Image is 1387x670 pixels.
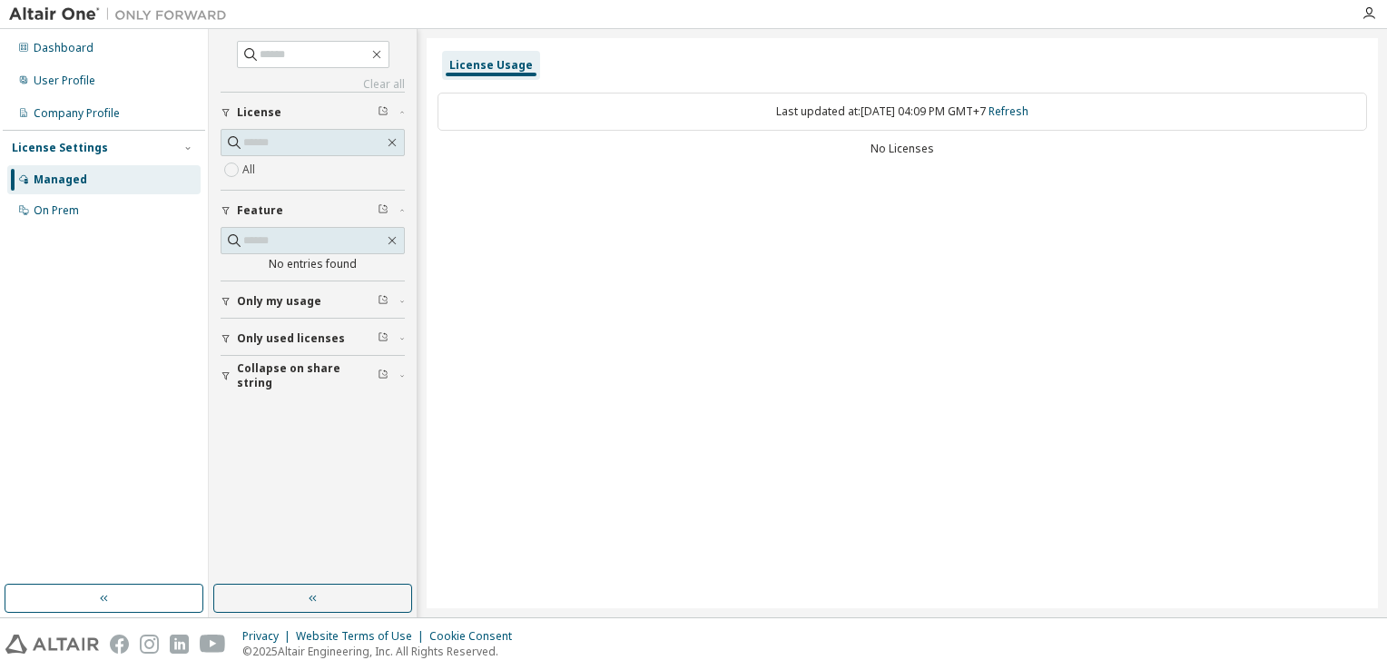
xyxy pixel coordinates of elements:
[429,629,523,644] div: Cookie Consent
[200,635,226,654] img: youtube.svg
[34,203,79,218] div: On Prem
[378,331,389,346] span: Clear filter
[34,172,87,187] div: Managed
[237,294,321,309] span: Only my usage
[242,159,259,181] label: All
[438,93,1367,131] div: Last updated at: [DATE] 04:09 PM GMT+7
[378,369,389,383] span: Clear filter
[221,257,405,271] div: No entries found
[9,5,236,24] img: Altair One
[296,629,429,644] div: Website Terms of Use
[34,106,120,121] div: Company Profile
[170,635,189,654] img: linkedin.svg
[221,356,405,396] button: Collapse on share string
[221,319,405,359] button: Only used licenses
[5,635,99,654] img: altair_logo.svg
[242,644,523,659] p: © 2025 Altair Engineering, Inc. All Rights Reserved.
[12,141,108,155] div: License Settings
[221,191,405,231] button: Feature
[378,105,389,120] span: Clear filter
[242,629,296,644] div: Privacy
[378,203,389,218] span: Clear filter
[34,41,93,55] div: Dashboard
[237,361,378,390] span: Collapse on share string
[237,331,345,346] span: Only used licenses
[221,93,405,133] button: License
[438,142,1367,156] div: No Licenses
[237,203,283,218] span: Feature
[449,58,533,73] div: License Usage
[378,294,389,309] span: Clear filter
[221,77,405,92] a: Clear all
[989,103,1028,119] a: Refresh
[221,281,405,321] button: Only my usage
[140,635,159,654] img: instagram.svg
[237,105,281,120] span: License
[34,74,95,88] div: User Profile
[110,635,129,654] img: facebook.svg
